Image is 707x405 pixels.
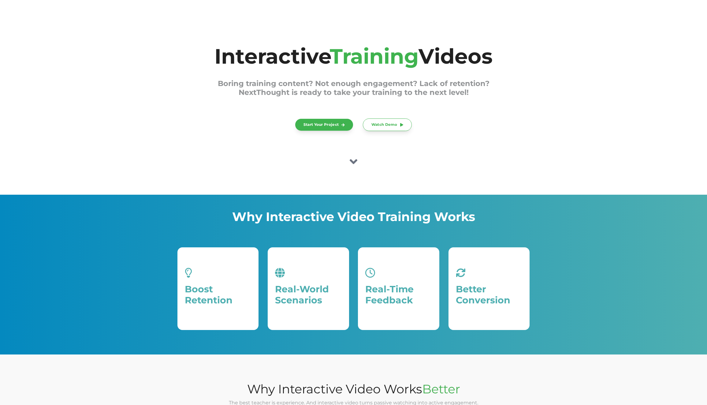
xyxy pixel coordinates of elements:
span: Boost Retention [185,283,233,306]
span: Real-World Scenarios [275,283,329,306]
span: Why Interactive Video Works [247,381,422,396]
span: Better Conversion [456,283,510,306]
span: Why Interactive Video Training Works [232,209,475,224]
span: Boring training content? Not enough engagement? Lack of retention? NextThought is ready to take y... [218,79,489,97]
span: Training [330,43,419,69]
span: Interactive Videos [214,43,493,69]
a: Start Your Project [295,119,353,131]
span: Real-Time Feedback [365,283,414,306]
span: Better [422,381,460,396]
a: Watch Demo [363,118,412,131]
